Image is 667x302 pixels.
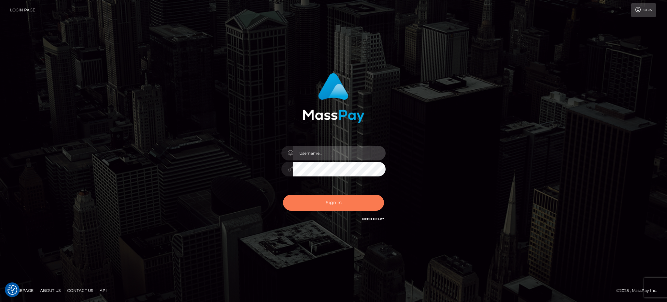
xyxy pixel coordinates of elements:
a: About Us [37,285,63,295]
img: Revisit consent button [7,285,17,295]
a: Homepage [7,285,36,295]
a: Contact Us [64,285,96,295]
a: API [97,285,109,295]
a: Need Help? [362,217,384,221]
a: Login Page [10,3,35,17]
button: Consent Preferences [7,285,17,295]
img: MassPay Login [303,73,364,123]
a: Login [631,3,656,17]
button: Sign in [283,195,384,211]
input: Username... [293,146,386,160]
div: © 2025 , MassPay Inc. [616,287,662,294]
